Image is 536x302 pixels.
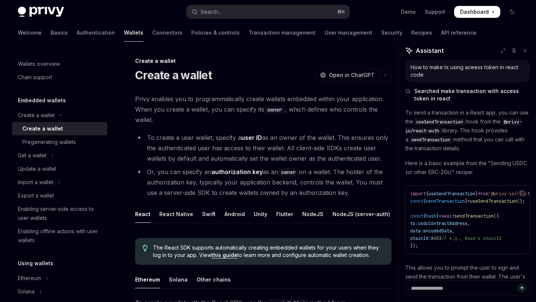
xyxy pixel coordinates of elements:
[410,213,423,219] span: const
[77,24,115,42] a: Authentication
[405,159,530,177] p: Here is a basic example from the "Sending USDC (or other ERC-20s)" recipe:
[468,221,470,226] span: ,
[12,202,107,225] a: Enabling server-side access to user wallets
[431,235,441,241] span: 8453
[12,189,107,202] a: Export a wallet
[135,68,212,82] h1: Create a wallet
[135,57,392,65] div: Create a wallet
[18,151,47,160] div: Get a wallet
[152,24,182,42] a: Connectors
[460,8,489,16] span: Dashboard
[423,198,426,204] span: {
[249,24,316,42] a: Transaction management
[325,24,372,42] a: User management
[18,205,103,222] div: Enabling server-side access to user wallets
[465,198,468,204] span: }
[405,280,530,296] textarea: Ask a question...
[411,24,432,42] a: Recipes
[153,244,384,259] span: The React SDK supports automatically creating embedded wallets for your users when they log in to...
[12,272,107,285] button: Toggle Ethereum section
[12,149,107,162] button: Toggle Get a wallet section
[329,71,374,79] span: Open in ChatGPT
[468,198,470,204] span: =
[475,191,478,197] span: }
[169,271,188,288] div: Solana
[405,263,530,299] p: This allows you to prompt the user to sign and send the transaction from their wallet. The user's...
[18,191,54,200] div: Export a wallet
[452,228,454,234] span: ,
[494,213,499,219] span: ({
[211,252,237,258] a: this guide
[401,8,416,16] a: Demo
[18,178,53,187] div: Import a wallet
[264,106,285,114] code: owner
[254,205,267,223] div: Unity
[410,235,431,241] span: chainId:
[426,198,465,204] span: sendTransaction
[332,205,390,223] div: NodeJS (server-auth)
[276,205,293,223] div: Flutter
[135,205,150,223] div: React
[18,111,55,120] div: Create a wallet
[124,24,143,42] a: Wallets
[18,96,66,105] h5: Embedded wallets
[22,138,76,147] div: Pregenerating wallets
[135,132,392,164] li: To create a user wallet, specify a as an owner of the wallet. This ensures only the authenticated...
[405,108,530,153] p: To send a transaction in a React app, you can use the hook from the library. This hook provides a...
[18,7,64,17] img: dark logo
[201,7,221,16] div: Search...
[18,164,56,173] div: Update a wallet
[423,213,426,219] span: {
[241,134,262,141] strong: user ID
[410,228,423,234] span: data:
[197,271,231,288] div: Other chains
[410,243,418,249] span: });
[478,191,488,197] span: from
[517,284,526,293] button: Send message
[12,135,107,149] a: Pregenerating wallets
[18,24,42,42] a: Welcome
[517,198,525,204] span: ();
[12,57,107,71] a: Wallets overview
[454,213,494,219] span: sendTransaction
[416,46,444,55] span: Assistant
[441,235,501,241] span: // e.g., Base's chainId
[425,8,445,16] a: Support
[18,287,35,296] div: Solana
[405,87,530,102] button: Searched make transaction with access token in react
[22,124,63,133] div: Create a wallet
[517,188,527,198] button: Copy the contents from the code block
[18,73,52,82] div: Chain support
[202,205,216,223] div: Swift
[18,259,53,268] h5: Using wallets
[418,221,468,226] span: usdcContractAddress
[470,198,517,204] span: useSendTransaction
[315,69,379,81] button: Open in ChatGPT
[410,191,426,197] span: import
[12,122,107,135] a: Create a wallet
[51,24,68,42] a: Basics
[12,71,107,84] a: Chain support
[416,119,463,125] span: useSendTransaction
[224,205,245,223] div: Android
[426,191,428,197] span: {
[302,205,323,223] div: NodeJS
[12,176,107,189] button: Toggle Import a wallet section
[506,6,518,18] button: Toggle dark mode
[12,162,107,176] a: Update a wallet
[18,60,60,68] div: Wallets overview
[381,24,402,42] a: Security
[191,24,240,42] a: Policies & controls
[18,274,41,283] div: Ethereum
[211,168,263,176] strong: authorization key
[411,137,450,143] span: sendTransaction
[186,5,349,19] button: Open search
[12,225,107,247] a: Enabling offline actions with user wallets
[410,221,418,226] span: to:
[441,24,476,42] a: API reference
[426,213,436,219] span: hash
[410,198,423,204] span: const
[454,6,500,18] a: Dashboard
[159,205,193,223] div: React Native
[18,227,103,245] div: Enabling offline actions with user wallets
